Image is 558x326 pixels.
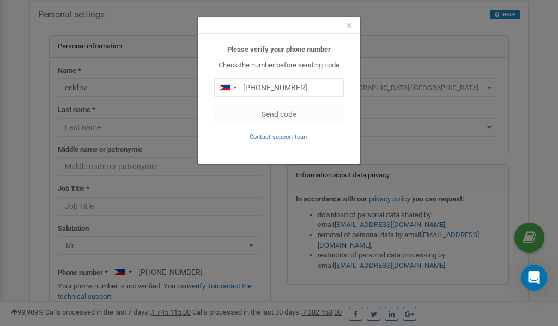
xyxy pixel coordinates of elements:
[214,78,344,97] input: 0905 123 4567
[346,20,352,32] button: Close
[227,45,331,53] b: Please verify your phone number
[250,133,309,140] small: Contact support team
[346,19,352,32] span: ×
[521,265,547,291] div: Open Intercom Messenger
[215,79,240,96] div: Telephone country code
[214,60,344,71] p: Check the number before sending code
[250,132,309,140] a: Contact support team
[214,105,344,124] button: Send code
